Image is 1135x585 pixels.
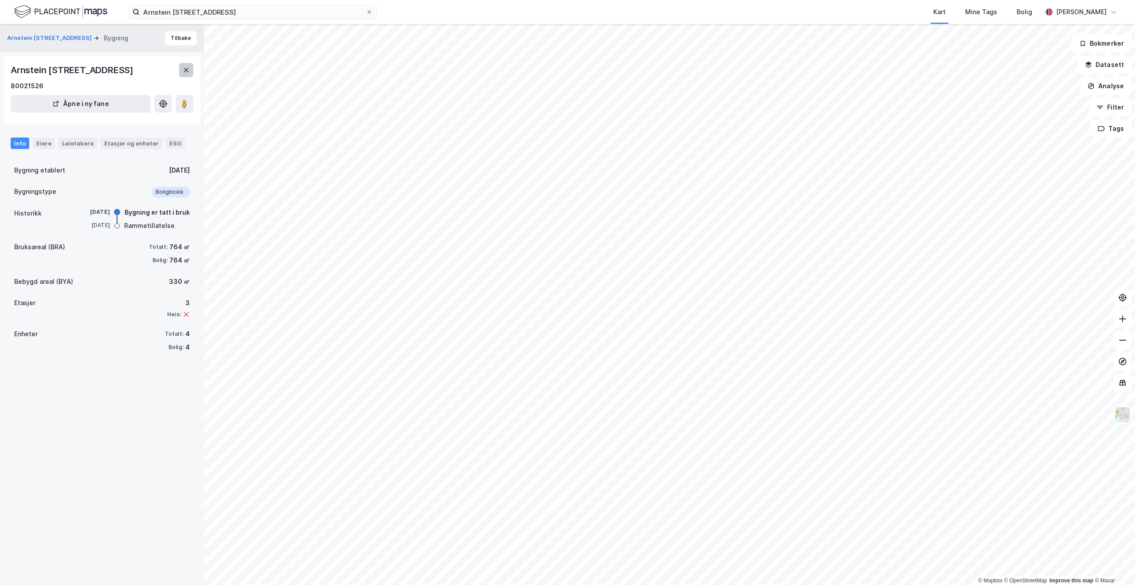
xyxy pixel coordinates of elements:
div: Info [11,137,29,149]
div: 764 ㎡ [169,255,190,266]
div: Eiere [33,137,55,149]
button: Åpne i ny fane [11,95,151,113]
div: Totalt: [149,243,168,251]
div: Historikk [14,208,42,219]
div: Kart [933,7,946,17]
div: ESG [166,137,185,149]
div: Etasjer og enheter [104,139,159,147]
div: Bolig [1017,7,1032,17]
div: Bolig: [168,344,184,351]
div: Enheter [14,329,38,339]
div: 4 [185,329,190,339]
div: Bygning etablert [14,165,65,176]
div: Totalt: [165,330,184,338]
div: 330 ㎡ [169,276,190,287]
div: [DATE] [169,165,190,176]
div: Bolig: [153,257,168,264]
img: logo.f888ab2527a4732fd821a326f86c7f29.svg [14,4,107,20]
a: OpenStreetMap [1004,577,1047,584]
div: [DATE] [74,221,110,229]
a: Improve this map [1049,577,1093,584]
button: Analyse [1080,77,1131,95]
div: Etasjer [14,298,35,308]
button: Bokmerker [1072,35,1131,52]
div: Heis: [167,311,181,318]
div: Bruksareal (BRA) [14,242,65,252]
button: Filter [1089,98,1131,116]
div: [DATE] [74,208,110,216]
img: Z [1114,406,1131,423]
div: Rammetillatelse [124,220,175,231]
input: Søk på adresse, matrikkel, gårdeiere, leietakere eller personer [140,5,366,19]
div: Kontrollprogram for chat [1091,542,1135,585]
div: Bygning [104,33,128,43]
div: 764 ㎡ [169,242,190,252]
iframe: Chat Widget [1091,542,1135,585]
button: Tilbake [165,31,197,45]
div: Bygningstype [14,186,56,197]
div: Leietakere [59,137,97,149]
div: Bebygd areal (BYA) [14,276,73,287]
div: 4 [185,342,190,353]
a: Mapbox [978,577,1002,584]
div: [PERSON_NAME] [1056,7,1107,17]
div: Mine Tags [965,7,997,17]
button: Tags [1090,120,1131,137]
button: Datasett [1077,56,1131,74]
div: 3 [167,298,190,308]
div: Arnstein [STREET_ADDRESS] [11,63,135,77]
button: Arnstein [STREET_ADDRESS] [7,34,94,43]
div: 80021526 [11,81,43,91]
div: Bygning er tatt i bruk [125,207,190,218]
